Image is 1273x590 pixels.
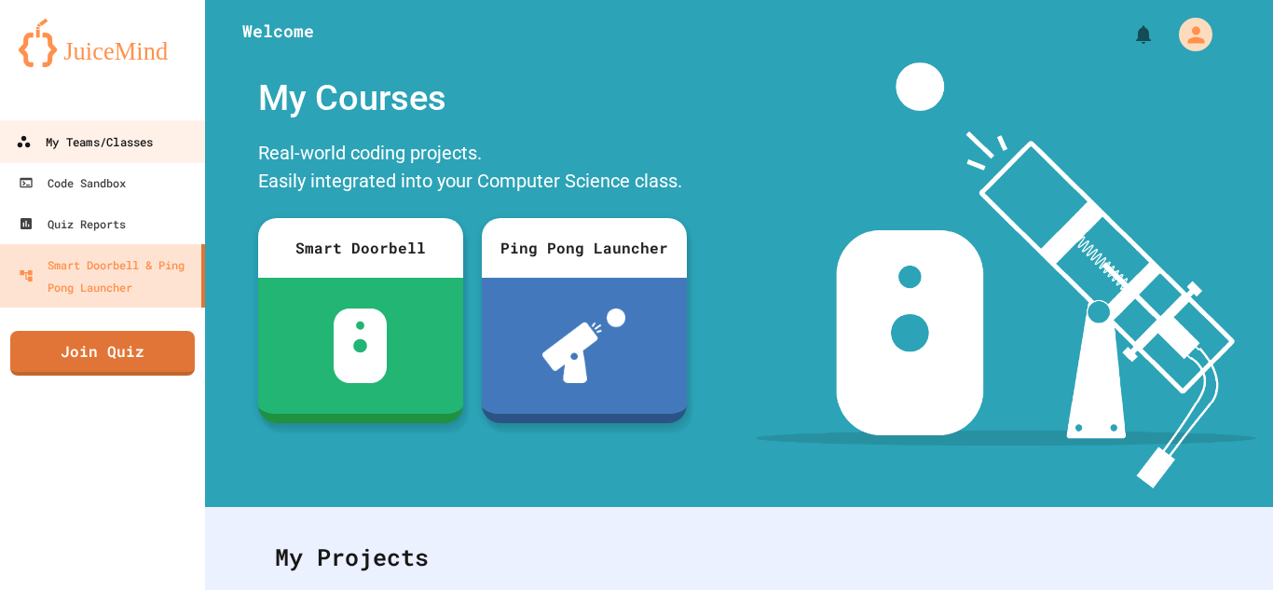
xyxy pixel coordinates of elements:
[249,134,696,204] div: Real-world coding projects. Easily integrated into your Computer Science class.
[756,62,1255,488] img: banner-image-my-projects.png
[249,62,696,134] div: My Courses
[542,309,625,383] img: ppl-with-ball.png
[19,254,194,298] div: Smart Doorbell & Ping Pong Launcher
[19,172,126,194] div: Code Sandbox
[1159,13,1217,56] div: My Account
[10,331,195,376] a: Join Quiz
[19,19,186,67] img: logo-orange.svg
[16,130,153,154] div: My Teams/Classes
[258,218,463,278] div: Smart Doorbell
[19,213,126,235] div: Quiz Reports
[482,218,687,278] div: Ping Pong Launcher
[334,309,387,383] img: sdb-white.svg
[1098,19,1159,50] div: My Notifications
